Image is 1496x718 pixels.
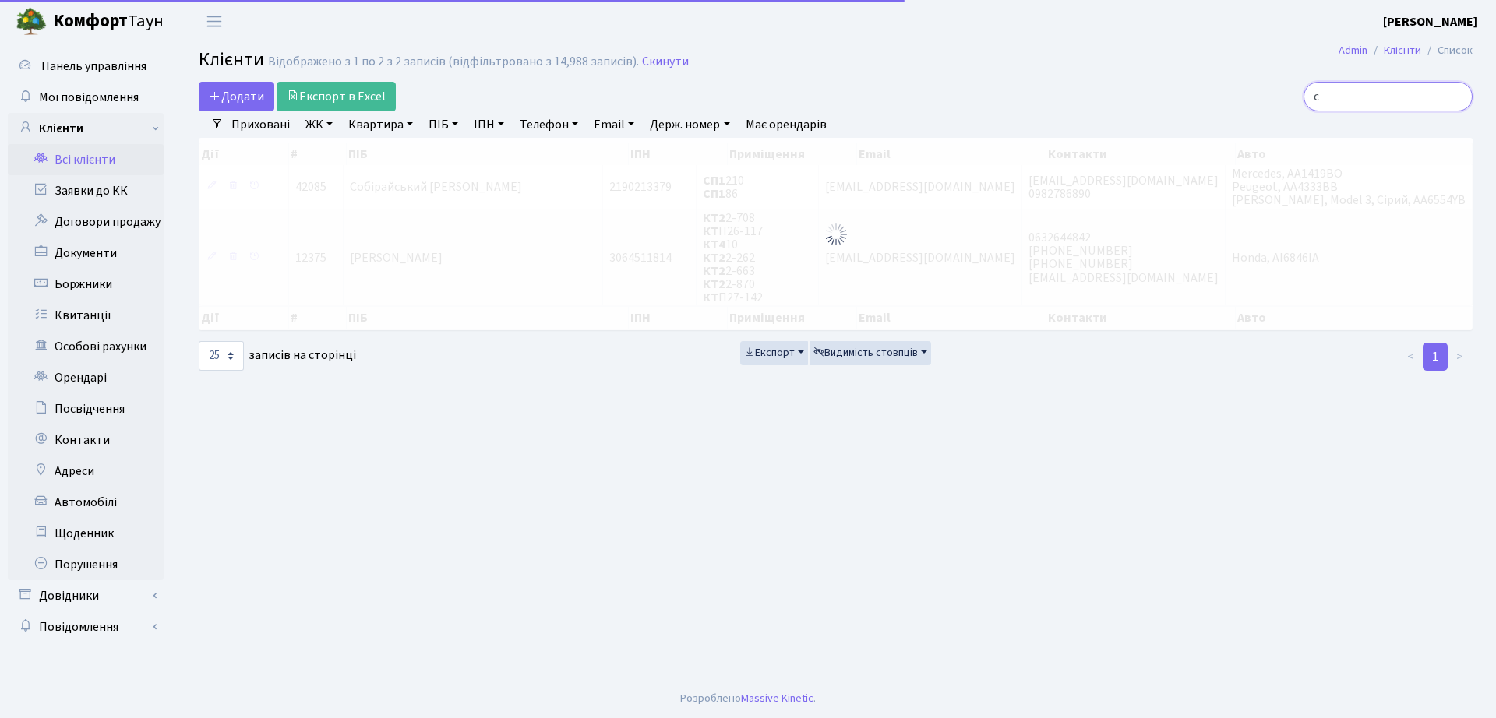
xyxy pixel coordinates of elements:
[1339,42,1367,58] a: Admin
[513,111,584,138] a: Телефон
[8,206,164,238] a: Договори продажу
[195,9,234,34] button: Переключити навігацію
[8,82,164,113] a: Мої повідомлення
[8,113,164,144] a: Клієнти
[642,55,689,69] a: Скинути
[741,690,813,706] a: Massive Kinetic
[1421,42,1473,59] li: Список
[199,341,244,371] select: записів на сторінці
[8,269,164,300] a: Боржники
[8,300,164,331] a: Квитанції
[1315,34,1496,67] nav: breadcrumb
[199,46,264,73] span: Клієнти
[8,51,164,82] a: Панель управління
[39,89,139,106] span: Мої повідомлення
[225,111,296,138] a: Приховані
[8,518,164,549] a: Щоденник
[824,222,849,247] img: Обробка...
[644,111,736,138] a: Держ. номер
[680,690,816,707] div: Розроблено .
[53,9,128,33] b: Комфорт
[8,393,164,424] a: Посвідчення
[16,6,47,37] img: logo.png
[8,611,164,642] a: Повідомлення
[467,111,510,138] a: ІПН
[740,341,808,365] button: Експорт
[587,111,640,138] a: Email
[1423,343,1448,371] a: 1
[8,487,164,518] a: Автомобілі
[8,424,164,456] a: Контакти
[739,111,833,138] a: Має орендарів
[1383,13,1477,30] b: [PERSON_NAME]
[1304,82,1473,111] input: Пошук...
[299,111,339,138] a: ЖК
[8,456,164,487] a: Адреси
[744,345,795,361] span: Експорт
[209,88,264,105] span: Додати
[277,82,396,111] a: Експорт в Excel
[8,362,164,393] a: Орендарі
[422,111,464,138] a: ПІБ
[8,331,164,362] a: Особові рахунки
[1383,12,1477,31] a: [PERSON_NAME]
[1384,42,1421,58] a: Клієнти
[199,341,356,371] label: записів на сторінці
[8,175,164,206] a: Заявки до КК
[8,238,164,269] a: Документи
[199,82,274,111] a: Додати
[53,9,164,35] span: Таун
[268,55,639,69] div: Відображено з 1 по 2 з 2 записів (відфільтровано з 14,988 записів).
[810,341,931,365] button: Видимість стовпців
[8,144,164,175] a: Всі клієнти
[342,111,419,138] a: Квартира
[8,549,164,580] a: Порушення
[8,580,164,611] a: Довідники
[813,345,918,361] span: Видимість стовпців
[41,58,146,75] span: Панель управління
